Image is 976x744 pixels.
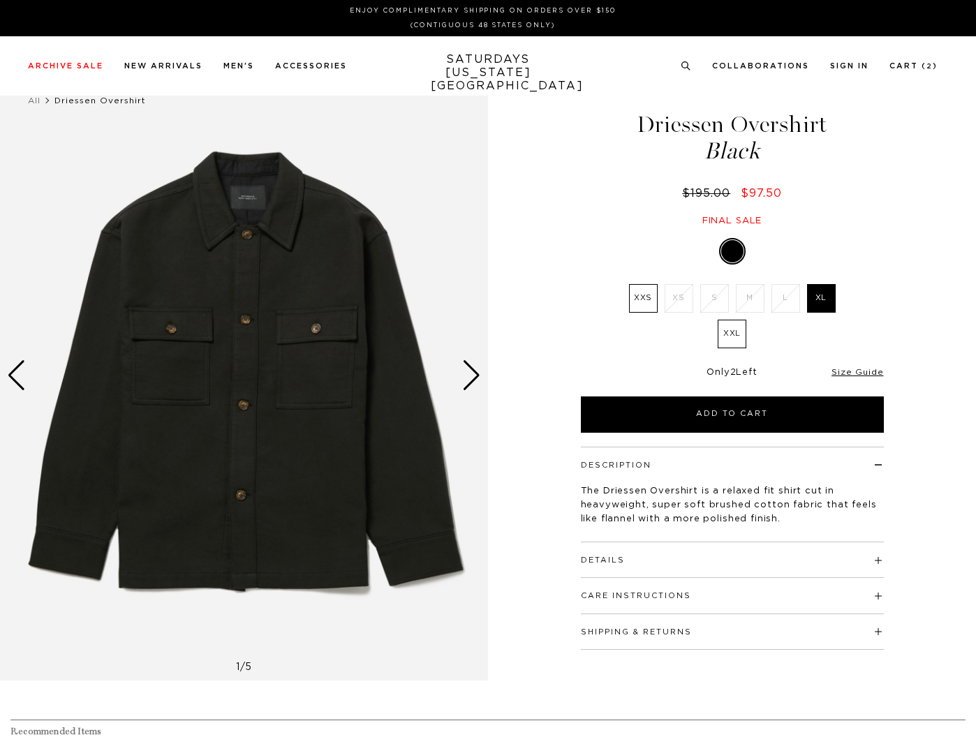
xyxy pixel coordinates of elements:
[10,726,966,738] h4: Recommended Items
[629,284,658,313] label: XXS
[245,662,252,672] span: 5
[889,62,938,70] a: Cart (2)
[581,592,691,600] button: Care Instructions
[34,20,932,31] p: (Contiguous 48 States Only)
[34,6,932,16] p: Enjoy Complimentary Shipping on Orders Over $150
[830,62,868,70] a: Sign In
[730,368,737,377] span: 2
[579,215,886,227] div: Final sale
[124,62,202,70] a: New Arrivals
[712,62,809,70] a: Collaborations
[718,320,746,348] label: XXL
[236,662,240,672] span: 1
[54,96,146,105] span: Driessen Overshirt
[807,284,836,313] label: XL
[581,484,884,526] p: The Driessen Overshirt is a relaxed fit shirt cut in heavyweight, super soft brushed cotton fabri...
[926,64,933,70] small: 2
[581,367,884,379] div: Only Left
[579,140,886,163] span: Black
[28,96,40,105] a: All
[462,360,481,391] div: Next slide
[741,188,782,199] span: $97.50
[581,461,651,469] button: Description
[581,396,884,433] button: Add to Cart
[275,62,347,70] a: Accessories
[223,62,254,70] a: Men's
[581,556,625,564] button: Details
[581,628,692,636] button: Shipping & Returns
[579,113,886,163] h1: Driessen Overshirt
[7,360,26,391] div: Previous slide
[682,188,736,199] del: $195.00
[831,368,883,376] a: Size Guide
[431,53,546,93] a: SATURDAYS[US_STATE][GEOGRAPHIC_DATA]
[28,62,103,70] a: Archive Sale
